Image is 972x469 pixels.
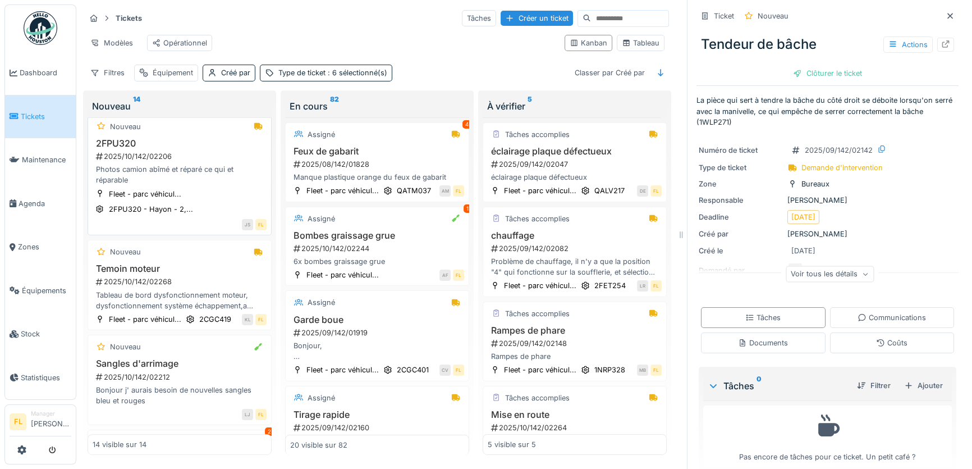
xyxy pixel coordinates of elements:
a: Équipements [5,269,76,313]
sup: 5 [528,99,532,113]
div: Opérationnel [152,38,207,48]
h3: chauffage [488,230,662,241]
sup: 82 [330,99,339,113]
div: 2025/09/142/01919 [292,327,464,338]
div: Tâches [708,379,848,393]
div: Fleet - parc véhicul... [109,189,181,199]
div: À vérifier [487,99,662,113]
div: [DATE] [791,245,815,256]
div: FL [255,314,267,325]
div: Tâches accomplies [505,393,570,403]
div: Filtrer [852,378,895,393]
div: Fleet - parc véhicul... [109,314,181,325]
img: Badge_color-CXgf-gQk.svg [24,11,57,45]
div: Ajouter [900,378,947,393]
div: 6x bombes graissage grue [290,256,464,267]
div: Deadline [699,212,783,222]
div: Type de ticket [699,162,783,173]
div: 2025/09/142/02148 [490,338,662,349]
div: MB [637,365,648,376]
div: Créé par [699,229,783,239]
div: Assigné [308,129,335,140]
div: Tendeur de bâche [696,30,959,59]
a: Stock [5,312,76,356]
div: 1 [464,204,471,213]
div: [PERSON_NAME] [699,195,956,206]
div: KL [242,314,253,325]
div: Tâches [745,312,781,323]
div: éclairage plaque défectueux [488,172,662,183]
div: Fleet - parc véhicul... [504,280,576,291]
div: Tâches accomplies [505,308,570,319]
li: [PERSON_NAME] [31,409,71,434]
div: 1NRP328 [594,365,625,375]
div: Tâches accomplies [505,213,570,224]
div: Fleet - parc véhicul... [504,185,576,196]
a: Maintenance [5,138,76,182]
div: Problème de chauffage, il n'y a que la position "4" qui fonctionne sur la soufflerie, et sélectio... [488,256,662,277]
div: FL [650,185,662,197]
div: Assigné [308,297,335,308]
div: AF [439,270,451,281]
span: Maintenance [22,154,71,165]
h3: Rampes de phare [488,325,662,336]
strong: Tickets [111,13,146,24]
div: FL [650,365,662,376]
div: Fleet - parc véhicul... [504,365,576,375]
div: Fleet - parc véhicul... [306,185,379,196]
h3: Temoin moteur [93,263,267,274]
div: Numéro de ticket [699,145,783,156]
div: Pas encore de tâches pour ce ticket. Un petit café ? [710,411,945,463]
div: 2025/09/142/02160 [292,422,464,433]
div: 2CGC419 [199,314,231,325]
a: Zones [5,225,76,269]
div: Classer par Créé par [570,65,650,81]
div: Responsable [699,195,783,206]
a: Agenda [5,182,76,226]
div: Créé le [699,245,783,256]
div: Nouveau [110,341,141,352]
div: Voir tous les détails [786,266,874,282]
div: 2FET254 [594,280,626,291]
li: FL [10,413,26,430]
div: [PERSON_NAME] [699,229,956,239]
div: DE [637,185,648,197]
div: Tableau [622,38,659,48]
h3: Feux de gabarit [290,146,464,157]
span: Zones [18,242,71,252]
div: Assigné [308,213,335,224]
span: Agenda [19,198,71,209]
div: Nouveau [110,247,141,257]
div: Filtres [85,65,130,81]
div: Nouveau [110,121,141,132]
a: Statistiques [5,356,76,400]
div: 2FPU320 - Hayon - 2,... [109,204,193,215]
div: Fleet - parc véhicul... [306,270,379,280]
div: Bureaux [801,179,829,189]
div: Documents [738,338,788,348]
a: FL Manager[PERSON_NAME] [10,409,71,436]
div: 2CGC401 [397,365,429,375]
div: Fleet - parc véhicul... [306,365,379,375]
div: 2025/10/142/02268 [95,276,267,287]
div: QATM037 [397,185,431,196]
div: Photos camion abîmé et réparé ce qui et réparable [93,164,267,185]
span: Tickets [21,111,71,122]
div: 2025/09/142/02082 [490,243,662,254]
div: FL [453,185,464,197]
sup: 14 [133,99,140,113]
span: : 6 sélectionné(s) [325,69,387,77]
sup: 0 [756,379,762,393]
h3: Bombes graissage grue [290,230,464,241]
div: AM [439,185,451,197]
div: Clôturer le ticket [788,66,866,81]
div: Kanban [570,38,607,48]
div: Nouveau [758,11,788,21]
div: Bonjour, Il faut commander un nouveau garde boue côté droit car l'ancien est cassé. Plus possible... [290,340,464,362]
div: JS [242,219,253,230]
div: Coûts [876,338,907,348]
div: [DATE] [791,212,815,222]
div: Modèles [85,35,138,51]
div: Bonjour j' aurais besoin de nouvelles sangles bleu et rouges [93,385,267,406]
div: Tableau de bord dysfonctionnement moteur, dysfonctionnement système échappement,a contrôlé dysfon... [93,290,267,311]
